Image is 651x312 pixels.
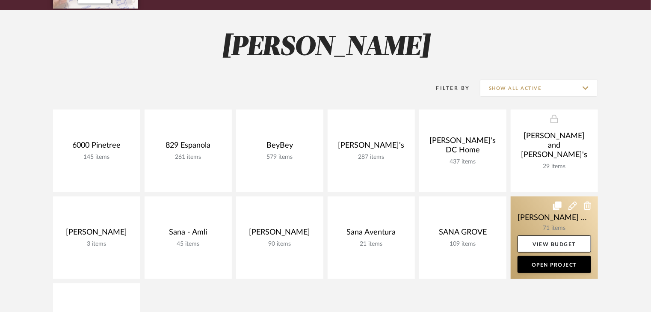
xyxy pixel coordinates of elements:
div: [PERSON_NAME] and [PERSON_NAME]'s [518,131,591,163]
div: 90 items [243,241,317,248]
div: 287 items [334,154,408,161]
div: [PERSON_NAME]'s DC Home [426,136,500,158]
div: Sana - Amli [151,228,225,241]
a: Open Project [518,256,591,273]
div: [PERSON_NAME]'s [334,141,408,154]
div: 6000 Pinetree [60,141,133,154]
div: BeyBey [243,141,317,154]
div: 45 items [151,241,225,248]
div: 29 items [518,163,591,170]
div: 145 items [60,154,133,161]
div: 3 items [60,241,133,248]
div: [PERSON_NAME] [60,228,133,241]
div: Sana Aventura [334,228,408,241]
div: 21 items [334,241,408,248]
div: 829 Espanola [151,141,225,154]
div: 109 items [426,241,500,248]
div: SANA GROVE [426,228,500,241]
div: 261 items [151,154,225,161]
h2: [PERSON_NAME] [18,32,633,64]
div: [PERSON_NAME] [243,228,317,241]
div: Filter By [425,84,470,92]
div: 579 items [243,154,317,161]
div: 437 items [426,158,500,166]
a: View Budget [518,235,591,253]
